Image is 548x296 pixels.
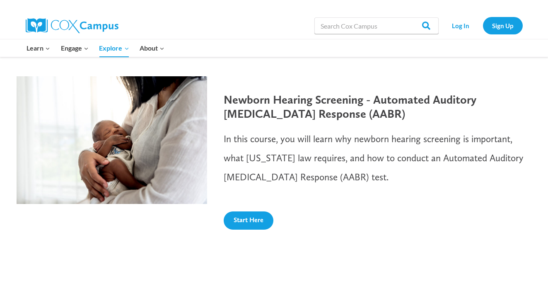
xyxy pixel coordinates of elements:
[443,17,523,34] nav: Secondary Navigation
[224,92,476,121] span: Newborn Hearing Screening - Automated Auditory [MEDICAL_DATA] Response (AABR)
[443,17,479,34] a: Log In
[17,76,207,204] img: Portrait images of half African half Thai, 12-day-old baby newborn son, sleeping with his mother ...
[314,17,439,34] input: Search Cox Campus
[224,211,273,230] a: Start Here
[94,39,135,57] button: Child menu of Explore
[234,216,263,224] span: Start Here
[56,39,94,57] button: Child menu of Engage
[224,133,524,183] span: In this course, you will learn why newborn hearing screening is important, what [US_STATE] law re...
[22,39,56,57] button: Child menu of Learn
[22,39,170,57] nav: Primary Navigation
[26,18,118,33] img: Cox Campus
[134,39,170,57] button: Child menu of About
[483,17,523,34] a: Sign Up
